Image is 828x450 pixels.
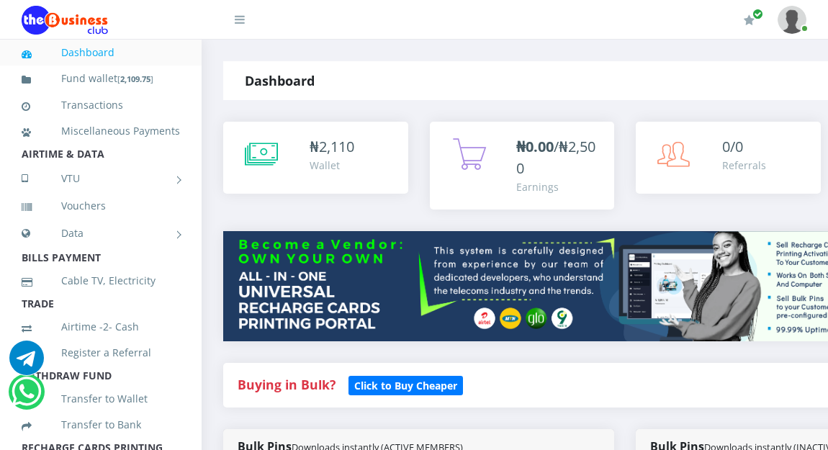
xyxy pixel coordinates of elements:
span: 0/0 [722,137,743,156]
b: ₦0.00 [516,137,554,156]
a: Transactions [22,89,180,122]
strong: Dashboard [245,72,315,89]
img: User [778,6,806,34]
span: 2,110 [319,137,354,156]
a: Vouchers [22,189,180,222]
small: [ ] [117,73,153,84]
a: Chat for support [12,385,41,409]
div: Earnings [516,179,600,194]
a: VTU [22,161,180,197]
a: 0/0 Referrals [636,122,821,194]
b: Click to Buy Cheaper [354,379,457,392]
strong: Buying in Bulk? [238,376,336,393]
a: Cable TV, Electricity [22,264,180,297]
a: Fund wallet[2,109.75] [22,62,180,96]
a: Register a Referral [22,336,180,369]
a: Transfer to Wallet [22,382,180,415]
a: Miscellaneous Payments [22,114,180,148]
a: Airtime -2- Cash [22,310,180,343]
a: ₦0.00/₦2,500 Earnings [430,122,615,210]
div: ₦ [310,136,354,158]
i: Renew/Upgrade Subscription [744,14,755,26]
img: Logo [22,6,108,35]
a: Data [22,215,180,251]
div: Referrals [722,158,766,173]
span: /₦2,500 [516,137,595,178]
div: Wallet [310,158,354,173]
span: Renew/Upgrade Subscription [752,9,763,19]
a: Click to Buy Cheaper [348,376,463,393]
a: Chat for support [9,351,44,375]
a: ₦2,110 Wallet [223,122,408,194]
a: Transfer to Bank [22,408,180,441]
a: Dashboard [22,36,180,69]
b: 2,109.75 [120,73,150,84]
